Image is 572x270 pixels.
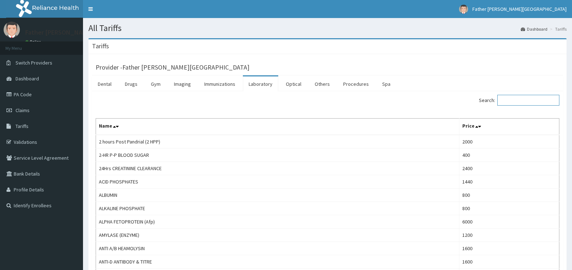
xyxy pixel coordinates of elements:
td: ANTI-D ANTIBODY & TITRE [96,255,459,269]
span: Switch Providers [16,59,52,66]
a: Others [309,76,336,92]
td: 800 [459,189,559,202]
span: Father [PERSON_NAME][GEOGRAPHIC_DATA] [472,6,567,12]
th: Name [96,119,459,135]
a: Immunizations [198,76,241,92]
a: Online [25,39,43,44]
a: Spa [376,76,396,92]
a: Gym [145,76,166,92]
a: Dental [92,76,117,92]
td: 2000 [459,135,559,149]
span: Claims [16,107,30,114]
td: 400 [459,149,559,162]
th: Price [459,119,559,135]
h3: Tariffs [92,43,109,49]
td: 1600 [459,242,559,255]
td: ACID PHOSPHATES [96,175,459,189]
td: 24Hrs CREATININE CLEARANCE [96,162,459,175]
li: Tariffs [548,26,567,32]
td: ALKALINE PHOSPHATE [96,202,459,215]
h3: Provider - Father [PERSON_NAME][GEOGRAPHIC_DATA] [96,64,249,71]
p: Father [PERSON_NAME][GEOGRAPHIC_DATA] [25,29,152,36]
img: User Image [4,22,20,38]
span: Tariffs [16,123,29,129]
td: AMYLASE (ENZYME) [96,229,459,242]
a: Dashboard [521,26,547,32]
td: 800 [459,202,559,215]
a: Procedures [337,76,375,92]
input: Search: [497,95,559,106]
a: Laboratory [243,76,278,92]
td: ALBUMIN [96,189,459,202]
td: 2 hours Post Pandrial (2 HPP) [96,135,459,149]
td: ALPHA FETOPROTEIN (Afp) [96,215,459,229]
label: Search: [479,95,559,106]
td: 1440 [459,175,559,189]
td: ANTI A/B HEAMOLYSIN [96,242,459,255]
span: Dashboard [16,75,39,82]
td: 2-HR P-P BLOOD SUGAR [96,149,459,162]
td: 6000 [459,215,559,229]
a: Optical [280,76,307,92]
a: Drugs [119,76,143,92]
img: User Image [459,5,468,14]
td: 1200 [459,229,559,242]
h1: All Tariffs [88,23,567,33]
a: Imaging [168,76,197,92]
td: 1600 [459,255,559,269]
td: 2400 [459,162,559,175]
